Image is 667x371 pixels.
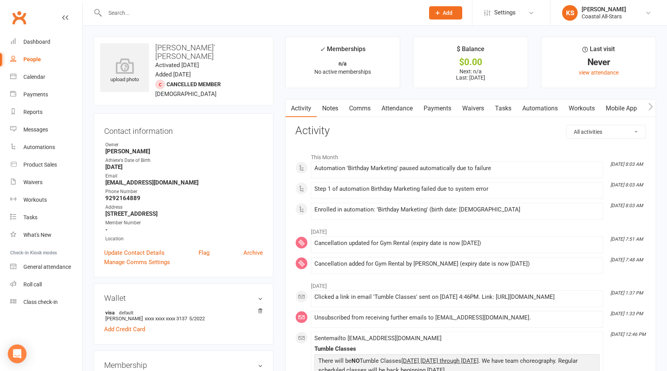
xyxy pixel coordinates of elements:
div: Tasks [23,214,37,220]
div: Dashboard [23,39,50,45]
a: Archive [243,248,263,257]
strong: - [105,226,263,233]
a: Automations [517,99,563,117]
span: Sent email to [EMAIL_ADDRESS][DOMAIN_NAME] [314,335,442,342]
i: [DATE] 8:03 AM [610,182,643,188]
div: Automation 'Birthday Marketing' paused automatically due to failure [314,165,600,172]
div: $ Balance [457,44,484,58]
i: [DATE] 7:48 AM [610,257,643,263]
div: Location [105,235,263,243]
i: [DATE] 7:51 AM [610,236,643,242]
a: Waivers [457,99,490,117]
h3: Wallet [104,294,263,302]
div: Product Sales [23,162,57,168]
div: What's New [23,232,51,238]
a: Product Sales [10,156,82,174]
div: Tumble Classes [314,346,600,352]
div: Cancellation updated for Gym Rental (expiry date is now [DATE]) [314,240,600,247]
h3: [PERSON_NAME]' [PERSON_NAME] [100,43,267,60]
span: default [117,309,136,316]
a: Mobile App [600,99,642,117]
a: What's New [10,226,82,244]
a: Workouts [10,191,82,209]
i: [DATE] 12:46 PM [610,332,646,337]
a: Payments [418,99,457,117]
h3: Activity [295,125,646,137]
a: Class kiosk mode [10,293,82,311]
a: Tasks [10,209,82,226]
div: Step 1 of automation Birthday Marketing failed due to system error [314,186,600,192]
span: 5/2022 [189,316,205,321]
a: Tasks [490,99,517,117]
a: Activity [286,99,317,117]
div: Enrolled in automation: 'Birthday Marketing' (birth date: [DEMOGRAPHIC_DATA] [314,206,600,213]
button: Add [429,6,462,20]
div: Coastal All-Stars [582,13,626,20]
time: Activated [DATE] [155,62,199,69]
i: [DATE] 8:03 AM [610,162,643,167]
a: Roll call [10,276,82,293]
i: [DATE] 1:33 PM [610,311,643,316]
div: Automations [23,144,55,150]
div: General attendance [23,264,71,270]
a: Waivers [10,174,82,191]
a: Messages [10,121,82,138]
div: Member Number [105,219,263,227]
div: Open Intercom Messenger [8,344,27,363]
h3: Contact information [104,124,263,135]
a: Attendance [376,99,418,117]
a: Update Contact Details [104,248,165,257]
a: Add Credit Card [104,325,145,334]
time: Added [DATE] [155,71,191,78]
div: Cancellation added for Gym Rental by [PERSON_NAME] (expiry date is now [DATE]) [314,261,600,267]
a: view attendance [579,69,619,76]
div: KS [562,5,578,21]
div: Workouts [23,197,47,203]
div: Address [105,204,263,211]
div: Reports [23,109,43,115]
li: [PERSON_NAME] [104,308,263,323]
div: Clicked a link in email 'Tumble Classes' sent on [DATE] 4:46PM. Link: [URL][DOMAIN_NAME] [314,294,600,300]
span: Add [443,10,452,16]
div: Unsubscribed from receiving further emails to [EMAIL_ADDRESS][DOMAIN_NAME]. [314,314,600,321]
a: Flag [199,248,209,257]
div: Roll call [23,281,42,288]
li: [DATE] [295,224,646,236]
div: Athlete's Date of Birth [105,157,263,164]
a: Comms [344,99,376,117]
li: This Month [295,149,646,162]
div: Waivers [23,179,43,185]
div: Email [105,172,263,180]
div: $0.00 [420,58,521,66]
div: Last visit [582,44,615,58]
div: Class check-in [23,299,58,305]
div: People [23,56,41,62]
a: General attendance kiosk mode [10,258,82,276]
div: [PERSON_NAME] [582,6,626,13]
div: Payments [23,91,48,98]
span: [DEMOGRAPHIC_DATA] [155,91,216,98]
a: Automations [10,138,82,156]
div: Calendar [23,74,45,80]
h3: Membership [104,361,263,369]
a: Manage Comms Settings [104,257,170,267]
a: People [10,51,82,68]
b: NO [351,357,360,364]
li: [DATE] [295,278,646,290]
span: xxxx xxxx xxxx 3137 [145,316,187,321]
strong: n/a [339,60,347,67]
div: Memberships [320,44,365,59]
a: Dashboard [10,33,82,51]
span: Cancelled member [167,81,221,87]
a: Calendar [10,68,82,86]
i: [DATE] 8:03 AM [610,203,643,208]
span: No active memberships [314,69,371,75]
div: Phone Number [105,188,263,195]
div: Messages [23,126,48,133]
strong: [DATE] [105,163,263,170]
a: Clubworx [9,8,29,27]
div: Owner [105,141,263,149]
a: Payments [10,86,82,103]
strong: [STREET_ADDRESS] [105,210,263,217]
div: Never [548,58,649,66]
